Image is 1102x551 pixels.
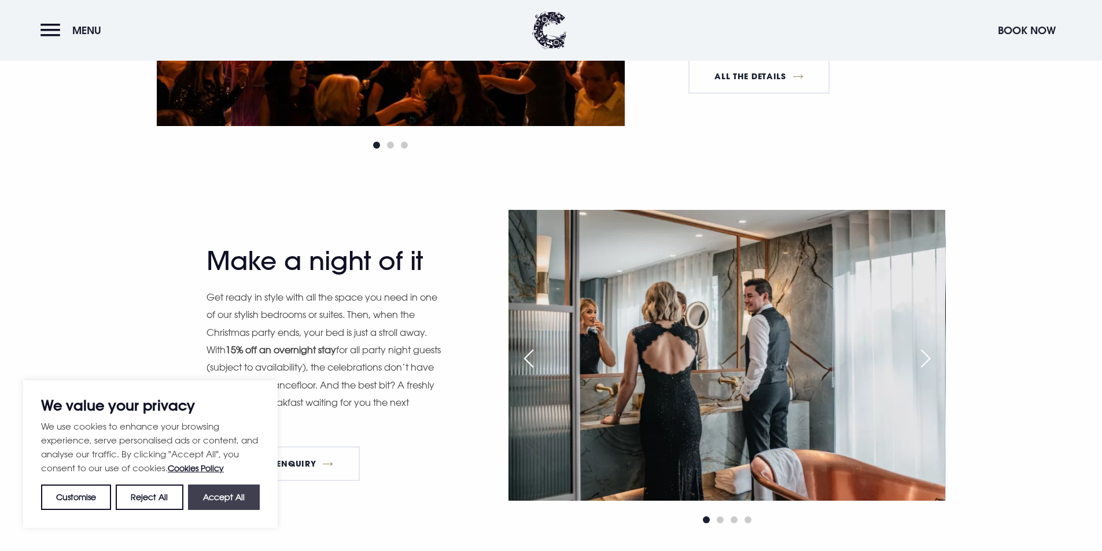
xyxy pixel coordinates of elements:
span: Go to slide 3 [731,516,738,523]
p: Get ready in style with all the space you need in one of our stylish bedrooms or suites. Then, wh... [207,289,444,429]
a: Cookies Policy [168,463,224,473]
span: Go to slide 2 [717,516,724,523]
span: Go to slide 3 [401,142,408,149]
div: Previous slide [514,346,543,371]
button: Menu [40,18,107,43]
div: We value your privacy [23,380,278,528]
span: Go to slide 1 [703,516,710,523]
a: MAKE AN ENQUIRY [207,446,360,481]
button: Accept All [188,485,260,510]
span: Menu [72,24,101,37]
span: Go to slide 2 [387,142,394,149]
img: Christmas Party Nights Northern Ireland [508,210,945,501]
p: We value your privacy [41,398,260,412]
div: Next slide [911,346,940,371]
a: All The Details [688,59,830,94]
img: Clandeboye Lodge [532,12,567,49]
button: Book Now [992,18,1062,43]
button: Reject All [116,485,183,510]
span: Go to slide 4 [745,516,751,523]
p: We use cookies to enhance your browsing experience, serve personalised ads or content, and analys... [41,419,260,475]
span: Go to slide 1 [373,142,380,149]
button: Customise [41,485,111,510]
strong: 15% off an overnight stay [226,344,336,356]
h2: Make a night of it [207,246,432,276]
